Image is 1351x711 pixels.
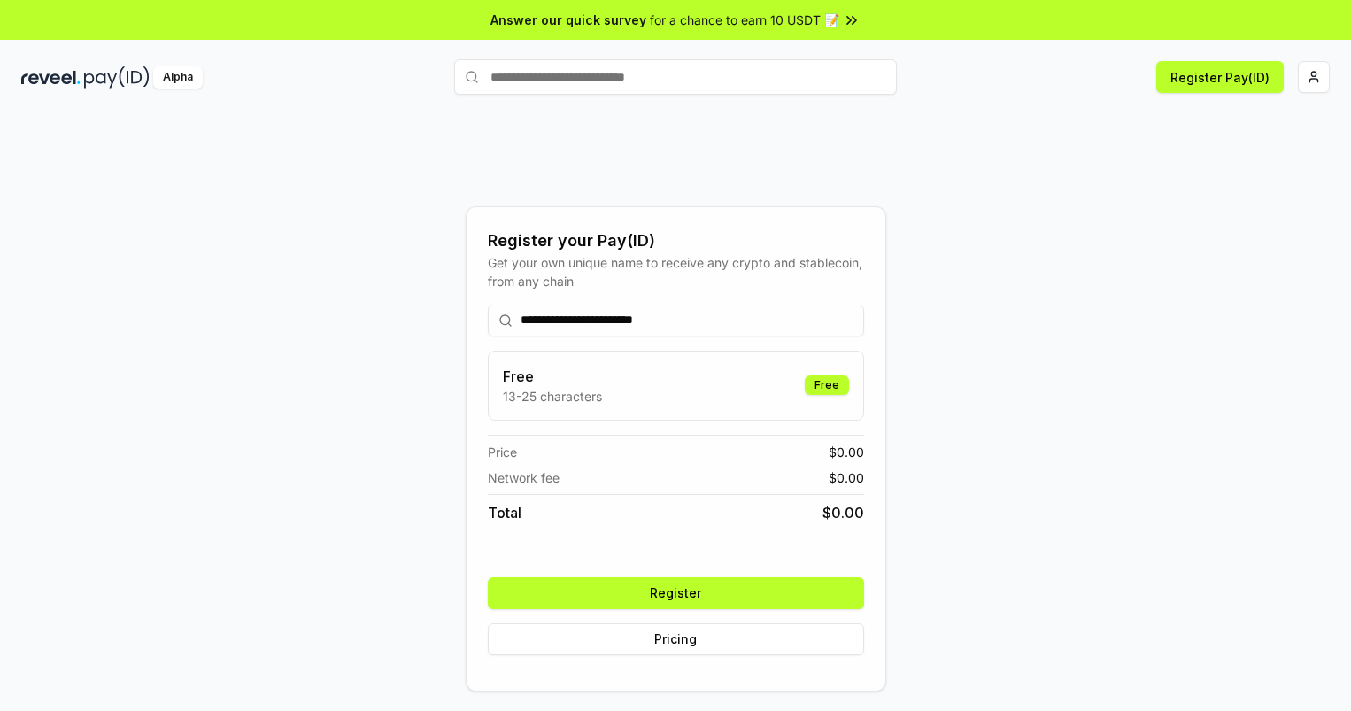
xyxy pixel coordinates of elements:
[650,11,839,29] span: for a chance to earn 10 USDT 📝
[488,502,521,523] span: Total
[1156,61,1284,93] button: Register Pay(ID)
[829,443,864,461] span: $ 0.00
[153,66,203,89] div: Alpha
[805,375,849,395] div: Free
[21,66,81,89] img: reveel_dark
[488,253,864,290] div: Get your own unique name to receive any crypto and stablecoin, from any chain
[490,11,646,29] span: Answer our quick survey
[488,443,517,461] span: Price
[488,623,864,655] button: Pricing
[503,366,602,387] h3: Free
[822,502,864,523] span: $ 0.00
[488,577,864,609] button: Register
[84,66,150,89] img: pay_id
[488,228,864,253] div: Register your Pay(ID)
[829,468,864,487] span: $ 0.00
[503,387,602,406] p: 13-25 characters
[488,468,560,487] span: Network fee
